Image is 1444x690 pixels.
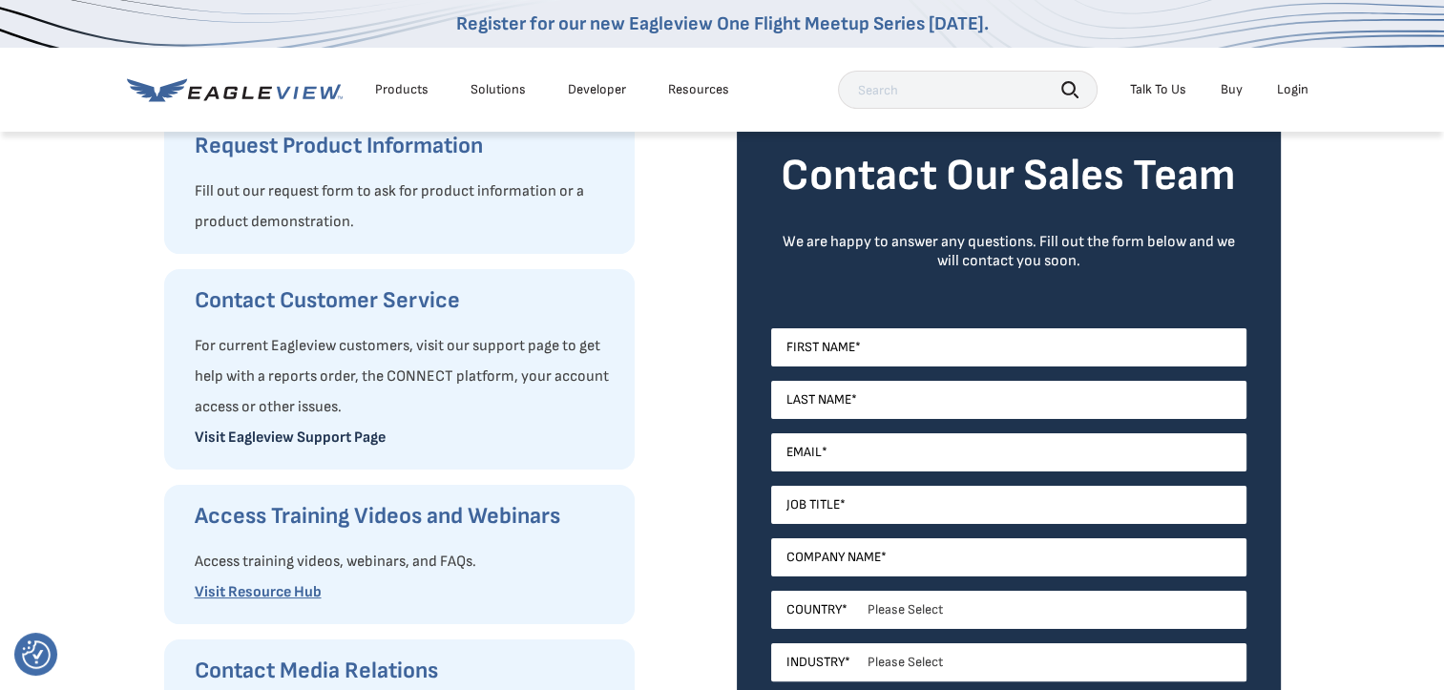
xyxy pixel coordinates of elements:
[195,429,386,447] a: Visit Eagleview Support Page
[195,331,616,423] p: For current Eagleview customers, visit our support page to get help with a reports order, the CON...
[771,233,1246,271] div: We are happy to answer any questions. Fill out the form below and we will contact you soon.
[195,177,616,238] p: Fill out our request form to ask for product information or a product demonstration.
[838,71,1098,109] input: Search
[22,640,51,669] img: Revisit consent button
[22,640,51,669] button: Consent Preferences
[1277,81,1308,98] div: Login
[781,150,1236,202] strong: Contact Our Sales Team
[195,583,322,601] a: Visit Resource Hub
[568,81,626,98] a: Developer
[456,12,989,35] a: Register for our new Eagleview One Flight Meetup Series [DATE].
[668,81,729,98] div: Resources
[1221,81,1243,98] a: Buy
[471,81,526,98] div: Solutions
[195,501,616,532] h3: Access Training Videos and Webinars
[195,547,616,577] p: Access training videos, webinars, and FAQs.
[195,656,616,686] h3: Contact Media Relations
[1130,81,1186,98] div: Talk To Us
[375,81,429,98] div: Products
[195,285,616,316] h3: Contact Customer Service
[195,131,616,161] h3: Request Product Information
